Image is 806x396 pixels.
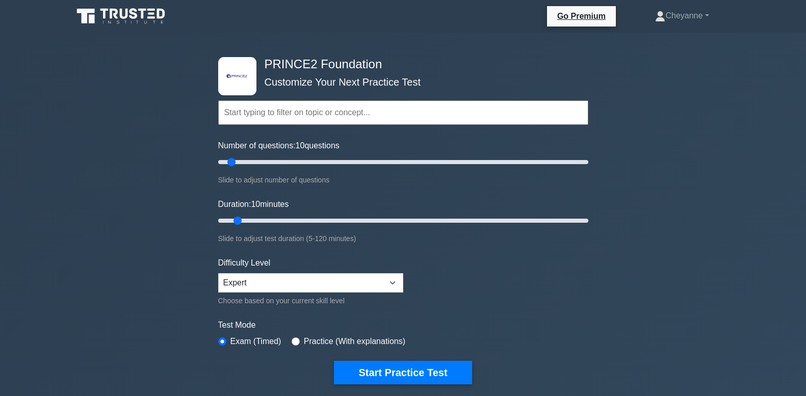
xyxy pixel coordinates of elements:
[261,57,538,72] h4: PRINCE2 Foundation
[251,200,260,208] span: 10
[218,232,588,245] div: Slide to adjust test duration (5-120 minutes)
[296,141,305,150] span: 10
[218,198,289,210] label: Duration: minutes
[230,335,281,348] label: Exam (Timed)
[218,174,588,186] div: Slide to adjust number of questions
[631,6,733,26] a: Cheyanne
[218,140,340,152] label: Number of questions: questions
[218,319,588,331] label: Test Mode
[334,361,472,384] button: Start Practice Test
[551,10,612,22] a: Go Premium
[304,335,405,348] label: Practice (With explanations)
[218,257,271,269] label: Difficulty Level
[218,100,588,125] input: Start typing to filter on topic or concept...
[218,295,403,307] div: Choose based on your current skill level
